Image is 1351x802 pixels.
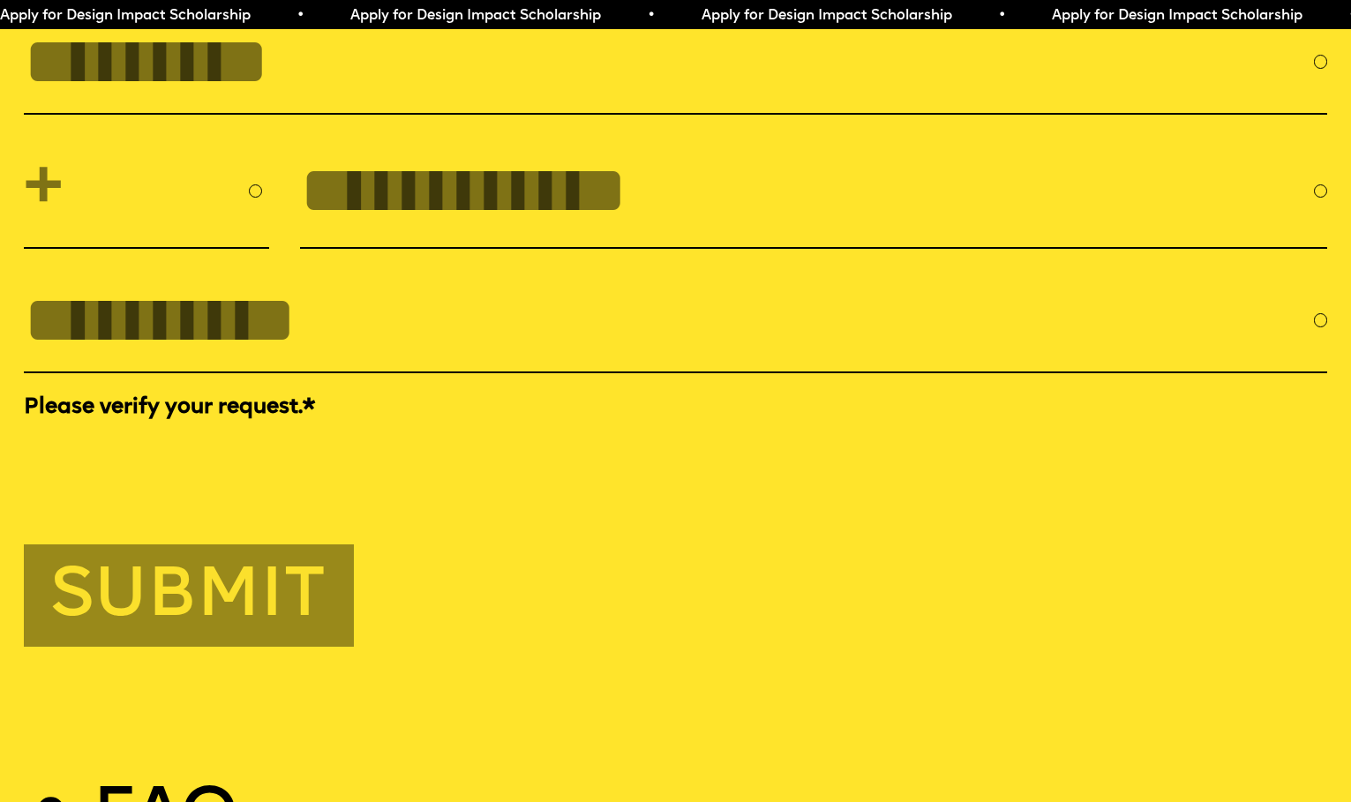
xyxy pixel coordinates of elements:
[998,9,1006,23] span: •
[296,9,304,23] span: •
[24,544,354,648] button: Submit
[24,428,292,497] iframe: reCAPTCHA
[24,394,1328,423] label: Please verify your request.
[647,9,655,23] span: •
